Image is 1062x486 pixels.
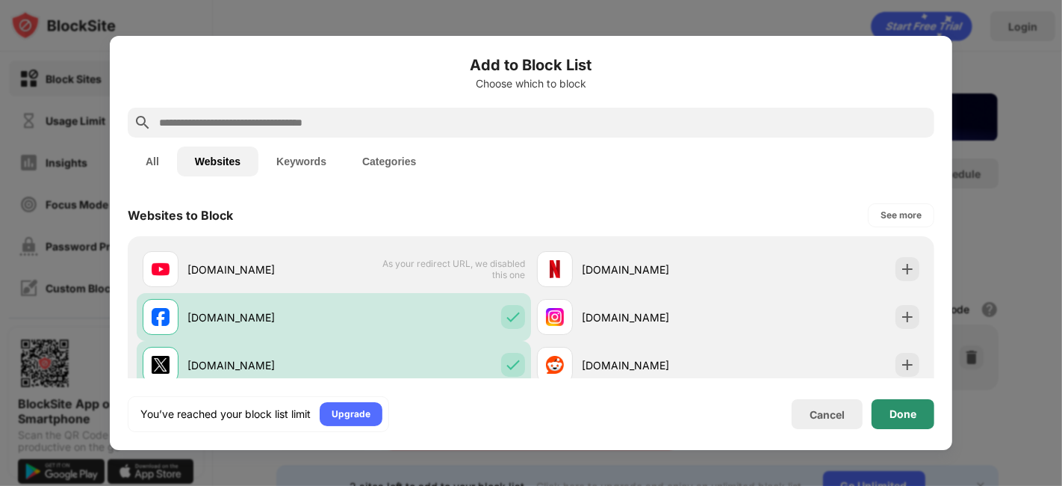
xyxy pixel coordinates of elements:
img: favicons [152,260,170,278]
img: favicons [546,260,564,278]
button: Categories [344,147,434,176]
div: [DOMAIN_NAME] [187,357,334,373]
img: favicons [152,308,170,326]
img: search.svg [134,114,152,132]
button: Keywords [258,147,344,176]
div: [DOMAIN_NAME] [187,262,334,277]
img: favicons [546,356,564,374]
button: All [128,147,177,176]
div: You’ve reached your block list limit [140,407,311,422]
div: [DOMAIN_NAME] [187,310,334,325]
div: [DOMAIN_NAME] [582,262,728,277]
img: favicons [546,308,564,326]
button: Websites [177,147,258,176]
img: favicons [152,356,170,374]
div: Choose which to block [128,78,934,90]
div: Upgrade [332,407,370,422]
div: Done [889,408,916,420]
div: Websites to Block [128,208,233,223]
h6: Add to Block List [128,54,934,76]
div: Cancel [810,408,845,421]
div: [DOMAIN_NAME] [582,310,728,325]
div: See more [881,208,922,223]
div: [DOMAIN_NAME] [582,357,728,373]
span: As your redirect URL, we disabled this one [371,258,525,280]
